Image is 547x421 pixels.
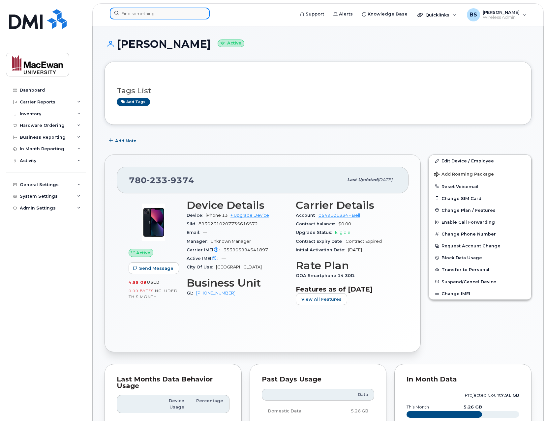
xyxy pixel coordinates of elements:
text: 5.26 GB [464,405,482,409]
span: Add Note [115,138,137,144]
span: Enable Call Forwarding [441,220,495,225]
tspan: 7.91 GB [501,393,519,398]
span: [DATE] [378,177,392,182]
span: Last updated [347,177,378,182]
text: this month [406,405,429,409]
span: — [222,256,226,261]
a: + Upgrade Device [230,213,269,218]
span: 9374 [167,175,194,185]
span: Email [187,230,203,235]
span: [DATE] [348,247,362,252]
span: iPhone 13 [206,213,228,218]
span: included this month [129,288,178,299]
button: Transfer to Personal [429,264,531,275]
span: used [147,280,160,285]
span: 89302610207735616572 [198,221,258,226]
span: $0.00 [338,221,351,226]
span: Contract Expired [346,239,382,244]
span: 233 [147,175,167,185]
div: In Month Data [407,376,519,383]
span: Add Roaming Package [434,172,494,178]
h3: Business Unit [187,277,288,289]
span: Unknown Manager [211,239,251,244]
a: [PHONE_NUMBER] [196,291,235,295]
span: Account [296,213,319,218]
span: Contract balance [296,221,338,226]
th: Data [325,389,374,401]
button: Change Phone Number [429,228,531,240]
small: Active [218,40,244,47]
span: View All Features [301,296,342,302]
button: Block Data Usage [429,252,531,264]
span: GOA Smartphone 14 30D [296,273,358,278]
button: View All Features [296,293,347,305]
h3: Device Details [187,199,288,211]
span: SIM [187,221,198,226]
span: Active IMEI [187,256,222,261]
h3: Tags List [117,87,519,95]
span: Send Message [139,265,173,271]
button: Add Note [105,135,142,147]
button: Enable Call Forwarding [429,216,531,228]
span: 780 [129,175,194,185]
button: Request Account Change [429,240,531,252]
h3: Features as of [DATE] [296,285,397,293]
button: Change SIM Card [429,192,531,204]
span: 353905994541897 [224,247,268,252]
button: Reset Voicemail [429,181,531,192]
button: Change IMEI [429,288,531,299]
button: Add Roaming Package [429,167,531,181]
span: Manager [187,239,211,244]
button: Change Plan / Features [429,204,531,216]
th: Percentage [190,395,229,413]
th: Device Usage [156,395,190,413]
text: projected count [465,393,519,398]
button: Send Message [129,262,179,274]
div: Past Days Usage [262,376,375,383]
span: GL [187,291,196,295]
span: Device [187,213,206,218]
span: Initial Activation Date [296,247,348,252]
span: 4.55 GB [129,280,147,285]
button: Suspend/Cancel Device [429,276,531,288]
span: [GEOGRAPHIC_DATA] [216,265,262,269]
span: Change Plan / Features [441,208,496,212]
span: — [203,230,207,235]
span: Upgrade Status [296,230,335,235]
h1: [PERSON_NAME] [105,38,532,50]
h3: Carrier Details [296,199,397,211]
a: Add tags [117,98,150,106]
img: image20231002-3703462-1ig824h.jpeg [134,203,173,242]
span: Eligible [335,230,350,235]
span: Suspend/Cancel Device [441,279,496,284]
span: Contract Expiry Date [296,239,346,244]
span: Active [136,250,150,256]
span: Carrier IMEI [187,247,224,252]
h3: Rate Plan [296,260,397,271]
a: Edit Device / Employee [429,155,531,167]
span: 0.00 Bytes [129,289,154,293]
span: City Of Use [187,265,216,269]
div: Last Months Data Behavior Usage [117,376,229,389]
a: 0549101334 - Bell [319,213,360,218]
